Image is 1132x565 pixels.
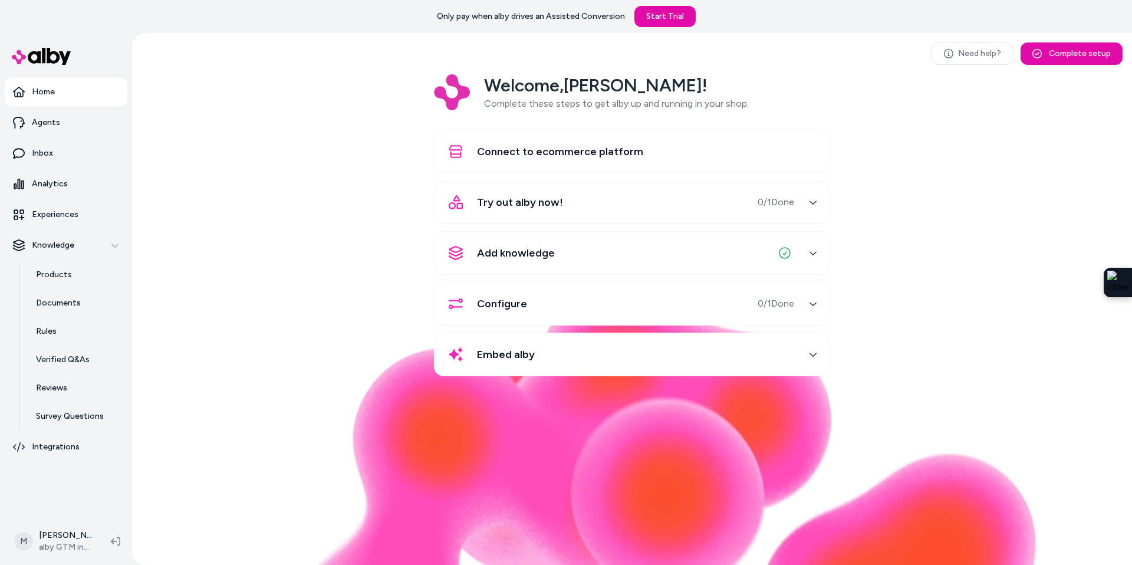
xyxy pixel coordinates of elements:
span: 0 / 1 Done [758,297,794,311]
img: alby Logo [12,48,71,65]
button: Add knowledge [442,239,822,267]
button: Complete setup [1021,42,1123,65]
span: Embed alby [477,346,535,363]
a: Inbox [5,139,127,167]
img: Logo [434,74,470,110]
button: Knowledge [5,231,127,259]
a: Start Trial [634,6,696,27]
p: Survey Questions [36,410,104,422]
a: Verified Q&As [24,346,127,374]
a: Need help? [932,42,1013,65]
img: alby Bubble [226,284,1038,565]
p: Inbox [32,147,53,159]
a: Experiences [5,201,127,229]
a: Integrations [5,433,127,461]
p: Reviews [36,382,67,394]
span: Configure [477,295,527,312]
p: Home [32,86,55,98]
a: Reviews [24,374,127,402]
p: Documents [36,297,81,309]
a: Analytics [5,170,127,198]
p: Rules [36,326,57,337]
h2: Welcome, [PERSON_NAME] ! [484,74,749,97]
span: Try out alby now! [477,194,563,211]
a: Products [24,261,127,289]
span: 0 / 1 Done [758,195,794,209]
a: Rules [24,317,127,346]
p: Agents [32,117,60,129]
span: Add knowledge [477,245,555,261]
a: Home [5,78,127,106]
a: Survey Questions [24,402,127,431]
span: M [14,532,33,551]
p: [PERSON_NAME] [39,530,92,541]
button: M[PERSON_NAME]alby GTM internal [7,523,101,560]
button: Try out alby now!0/1Done [442,188,822,216]
span: alby GTM internal [39,541,92,553]
p: Products [36,269,72,281]
span: Complete these steps to get alby up and running in your shop. [484,98,749,109]
p: Experiences [32,209,78,221]
p: Knowledge [32,239,74,251]
p: Integrations [32,441,80,453]
button: Configure0/1Done [442,290,822,318]
a: Agents [5,109,127,137]
button: Connect to ecommerce platform [442,137,822,166]
p: Analytics [32,178,68,190]
img: Extension Icon [1107,271,1128,294]
p: Verified Q&As [36,354,90,366]
button: Embed alby [442,340,822,369]
a: Documents [24,289,127,317]
span: Connect to ecommerce platform [477,143,643,160]
p: Only pay when alby drives an Assisted Conversion [437,11,625,22]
